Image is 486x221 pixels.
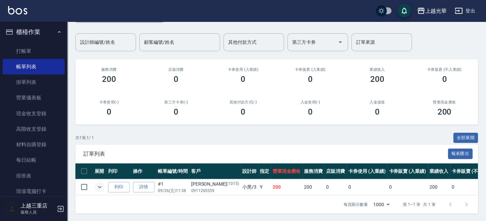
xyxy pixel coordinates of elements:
[375,107,380,117] h3: 0
[414,4,449,18] button: 上越光華
[106,163,131,179] th: 列印
[156,163,189,179] th: 帳單編號/時間
[107,107,111,117] h3: 0
[335,37,346,48] button: Open
[227,181,239,188] p: (1015)
[285,100,336,104] h2: 入金使用(-)
[83,67,134,72] h3: 服務消費
[108,182,130,192] button: 列印
[352,67,403,72] h2: 業績收入
[191,181,239,188] div: [PERSON_NAME]
[150,67,201,72] h2: 店販消費
[241,163,258,179] th: 設計師
[3,90,65,105] a: 營業儀表板
[3,43,65,59] a: 打帳單
[218,100,269,104] h2: 其他付款方式(-)
[3,168,65,184] a: 排班表
[3,106,65,121] a: 現金收支登錄
[285,67,336,72] h2: 卡券販賣 (入業績)
[241,74,245,84] h3: 0
[21,202,55,209] h5: 上越三重店
[102,74,116,84] h3: 200
[397,4,411,18] button: save
[93,163,106,179] th: 展開
[189,163,241,179] th: 客戶
[452,5,478,17] button: 登出
[442,74,447,84] h3: 0
[3,152,65,168] a: 每日結帳
[174,74,178,84] h3: 0
[419,67,470,72] h2: 卡券販賣 (不入業績)
[371,195,392,214] div: 1000
[387,163,428,179] th: 卡券販賣 (入業績)
[131,163,156,179] th: 操作
[156,179,189,195] td: #1
[3,59,65,74] a: 帳單列表
[241,179,258,195] td: 小黑 /3
[21,209,55,215] p: 服務人員
[150,100,201,104] h2: 第三方卡券(-)
[370,74,384,84] h3: 200
[3,184,65,199] a: 現場電腦打卡
[258,163,271,179] th: 指定
[448,149,473,159] button: 報表匯出
[3,137,65,152] a: 材料自購登錄
[3,121,65,137] a: 高階收支登錄
[5,202,19,216] img: Person
[83,100,134,104] h2: 卡券使用(-)
[95,182,105,192] button: expand row
[352,100,403,104] h2: 入金儲值
[347,163,387,179] th: 卡券使用 (入業績)
[271,179,303,195] td: 200
[258,179,271,195] td: Y
[8,6,27,14] img: Logo
[324,163,347,179] th: 店販消費
[419,100,470,104] h2: 營業現金應收
[75,135,94,141] p: 共 1 筆, 1 / 1
[241,107,245,117] h3: 0
[403,201,436,208] p: 第 1–1 筆 共 1 筆
[271,163,303,179] th: 營業現金應收
[308,74,313,84] h3: 0
[302,179,324,195] td: 200
[158,188,188,194] p: 09/26 (五) 11:38
[302,163,324,179] th: 服務消費
[308,107,313,117] h3: 0
[448,150,473,157] a: 報表匯出
[347,179,387,195] td: 0
[3,23,65,41] button: 櫃檯作業
[218,67,269,72] h2: 卡券使用 (入業績)
[453,133,478,143] button: 全部展開
[428,163,450,179] th: 業績收入
[83,151,448,157] span: 訂單列表
[191,188,239,194] p: 0911265559
[174,107,178,117] h3: 0
[387,179,428,195] td: 0
[425,7,447,15] div: 上越光華
[437,107,451,117] h3: 200
[344,201,368,208] p: 每頁顯示數量
[133,182,154,192] a: 詳情
[428,179,450,195] td: 200
[3,74,65,90] a: 掛單列表
[324,179,347,195] td: 0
